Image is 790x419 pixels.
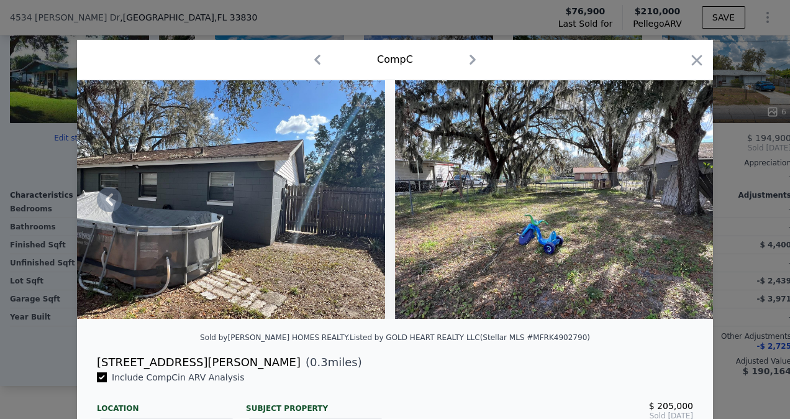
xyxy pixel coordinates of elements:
div: Subject Property [246,394,385,413]
span: Include Comp C in ARV Analysis [107,372,250,382]
div: Listed by GOLD HEART REALTY LLC (Stellar MLS #MFRK4902790) [350,333,590,342]
div: Location [97,394,236,413]
div: Sold by [PERSON_NAME] HOMES REALTY . [200,333,350,342]
span: ( miles) [301,354,362,371]
img: Property Img [67,80,385,319]
div: Comp C [377,52,413,67]
span: 0.3 [310,356,328,369]
span: $ 205,000 [649,401,693,411]
div: [STREET_ADDRESS][PERSON_NAME] [97,354,301,371]
img: Property Img [395,80,713,319]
